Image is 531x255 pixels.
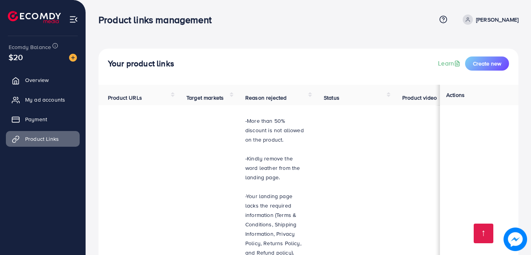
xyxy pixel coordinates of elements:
span: Product URLs [108,94,142,102]
img: logo [8,11,61,23]
img: image [69,54,77,62]
span: Status [324,94,339,102]
a: Product Links [6,131,80,147]
p: -More than 50% discount is not allowed on the product. [245,116,305,144]
span: Overview [25,76,49,84]
a: [PERSON_NAME] [460,15,518,25]
a: Payment [6,111,80,127]
p: [PERSON_NAME] [476,15,518,24]
img: menu [69,15,78,24]
span: Target markets [186,94,224,102]
span: Product Links [25,135,59,143]
a: Overview [6,72,80,88]
span: My ad accounts [25,96,65,104]
span: Reason rejected [245,94,286,102]
span: Ecomdy Balance [9,43,51,51]
img: image [504,228,527,251]
h4: Your product links [108,59,174,69]
a: My ad accounts [6,92,80,107]
span: Create new [473,60,501,67]
a: Learn [438,59,462,68]
span: Payment [25,115,47,123]
button: Create new [465,56,509,71]
h3: Product links management [99,14,218,25]
span: Actions [446,91,465,99]
p: -Kindly remove the word leather from the landing page. [245,154,305,182]
span: Product video [402,94,437,102]
span: $20 [9,51,23,63]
